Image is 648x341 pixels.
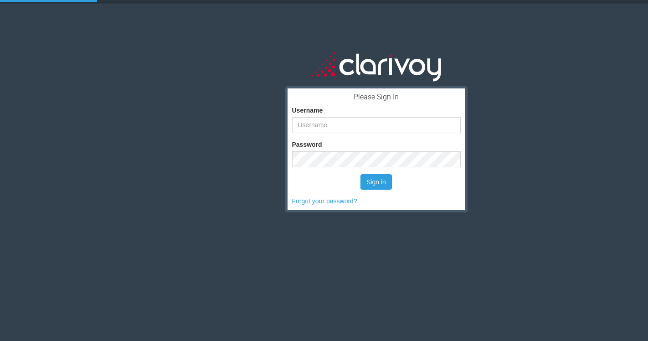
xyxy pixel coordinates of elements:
[360,174,392,190] button: Sign in
[311,50,441,83] img: clarivoy_whitetext_transbg.svg
[292,117,461,133] input: Username
[292,140,322,149] label: Password
[292,93,461,101] h3: Please Sign In
[292,106,323,115] label: Username
[292,197,357,205] a: Forgot your password?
